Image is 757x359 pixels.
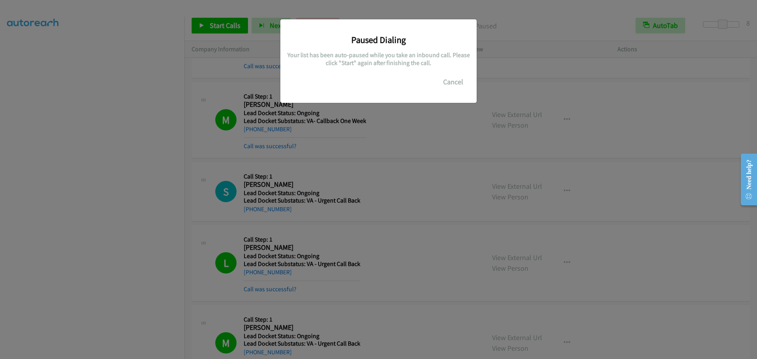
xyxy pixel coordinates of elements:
h5: Your list has been auto-paused while you take an inbound call. Please click "Start" again after f... [286,51,471,67]
h3: Paused Dialing [286,34,471,45]
iframe: Resource Center [734,148,757,211]
button: Cancel [436,74,471,90]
